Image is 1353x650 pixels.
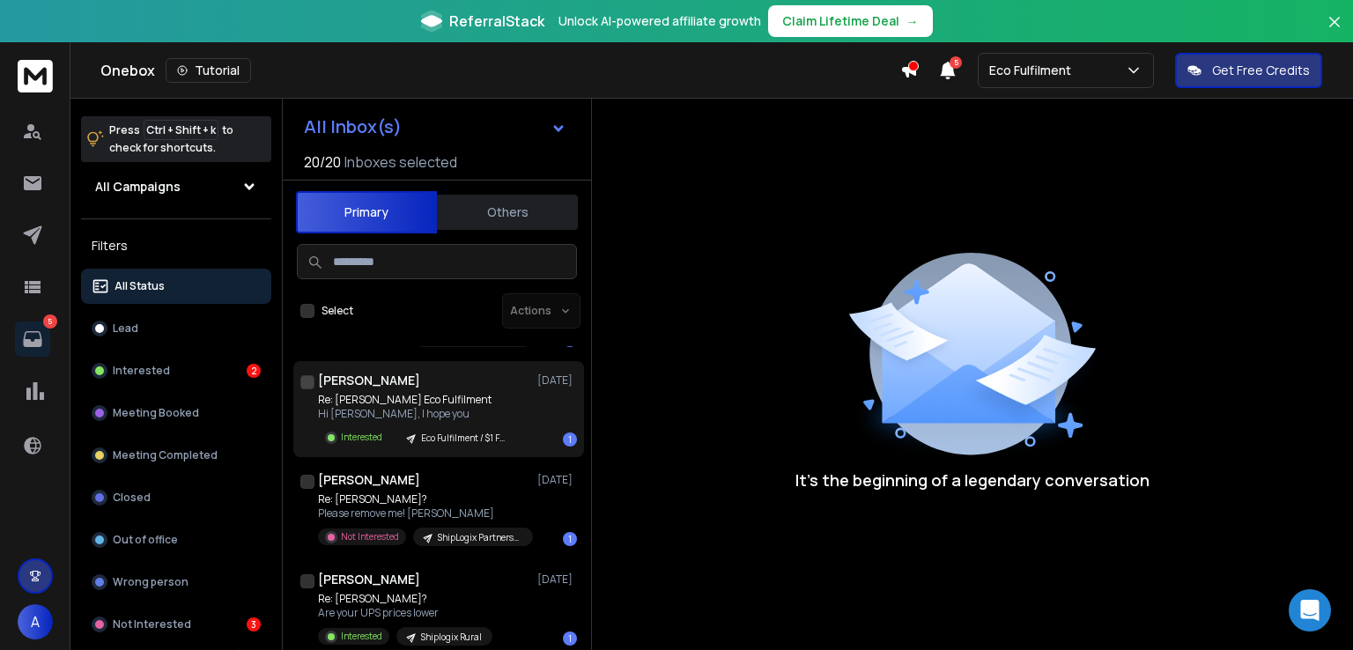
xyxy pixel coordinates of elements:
[449,11,544,32] span: ReferralStack
[81,311,271,346] button: Lead
[537,473,577,487] p: [DATE]
[81,233,271,258] h3: Filters
[247,364,261,378] div: 2
[318,393,516,407] p: Re: [PERSON_NAME] Eco Fulfilment
[15,321,50,357] a: 5
[81,565,271,600] button: Wrong person
[318,592,492,606] p: Re: [PERSON_NAME]?
[1289,589,1331,632] div: Open Intercom Messenger
[1175,53,1322,88] button: Get Free Credits
[318,492,529,506] p: Re: [PERSON_NAME]?
[109,122,233,157] p: Press to check for shortcuts.
[81,607,271,642] button: Not Interested3
[341,530,399,543] p: Not Interested
[43,314,57,329] p: 5
[290,109,580,144] button: All Inbox(s)
[113,491,151,505] p: Closed
[318,606,492,620] p: Are your UPS prices lower
[318,571,420,588] h1: [PERSON_NAME]
[115,279,165,293] p: All Status
[563,632,577,646] div: 1
[95,178,181,196] h1: All Campaigns
[18,604,53,639] button: A
[81,269,271,304] button: All Status
[768,5,933,37] button: Claim Lifetime Deal→
[421,631,482,644] p: Shiplogix Rural
[563,532,577,546] div: 1
[296,191,437,233] button: Primary
[318,471,420,489] h1: [PERSON_NAME]
[1212,62,1310,79] p: Get Free Credits
[950,56,962,69] span: 5
[81,169,271,204] button: All Campaigns
[537,373,577,388] p: [DATE]
[247,617,261,632] div: 3
[100,58,900,83] div: Onebox
[1323,11,1346,53] button: Close banner
[537,572,577,587] p: [DATE]
[438,531,522,544] p: ShipLogix Partnership
[81,353,271,388] button: Interested2
[341,431,382,444] p: Interested
[166,58,251,83] button: Tutorial
[906,12,919,30] span: →
[113,617,191,632] p: Not Interested
[113,448,218,462] p: Meeting Completed
[81,522,271,558] button: Out of office
[322,304,353,318] label: Select
[989,62,1078,79] p: Eco Fulfilment
[558,12,761,30] p: Unlock AI-powered affiliate growth
[318,372,420,389] h1: [PERSON_NAME]
[341,630,382,643] p: Interested
[318,506,529,521] p: Please remove me! [PERSON_NAME]
[437,193,578,232] button: Others
[795,468,1150,492] p: It’s the beginning of a legendary conversation
[113,575,189,589] p: Wrong person
[113,364,170,378] p: Interested
[113,406,199,420] p: Meeting Booked
[81,480,271,515] button: Closed
[113,321,138,336] p: Lead
[421,432,506,445] p: Eco Fulfilment / $1 Fulfillment Program / 11-50
[304,118,402,136] h1: All Inbox(s)
[344,151,457,173] h3: Inboxes selected
[113,533,178,547] p: Out of office
[81,438,271,473] button: Meeting Completed
[144,120,218,140] span: Ctrl + Shift + k
[81,395,271,431] button: Meeting Booked
[318,407,516,421] p: Hi [PERSON_NAME], I hope you
[304,151,341,173] span: 20 / 20
[563,432,577,447] div: 1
